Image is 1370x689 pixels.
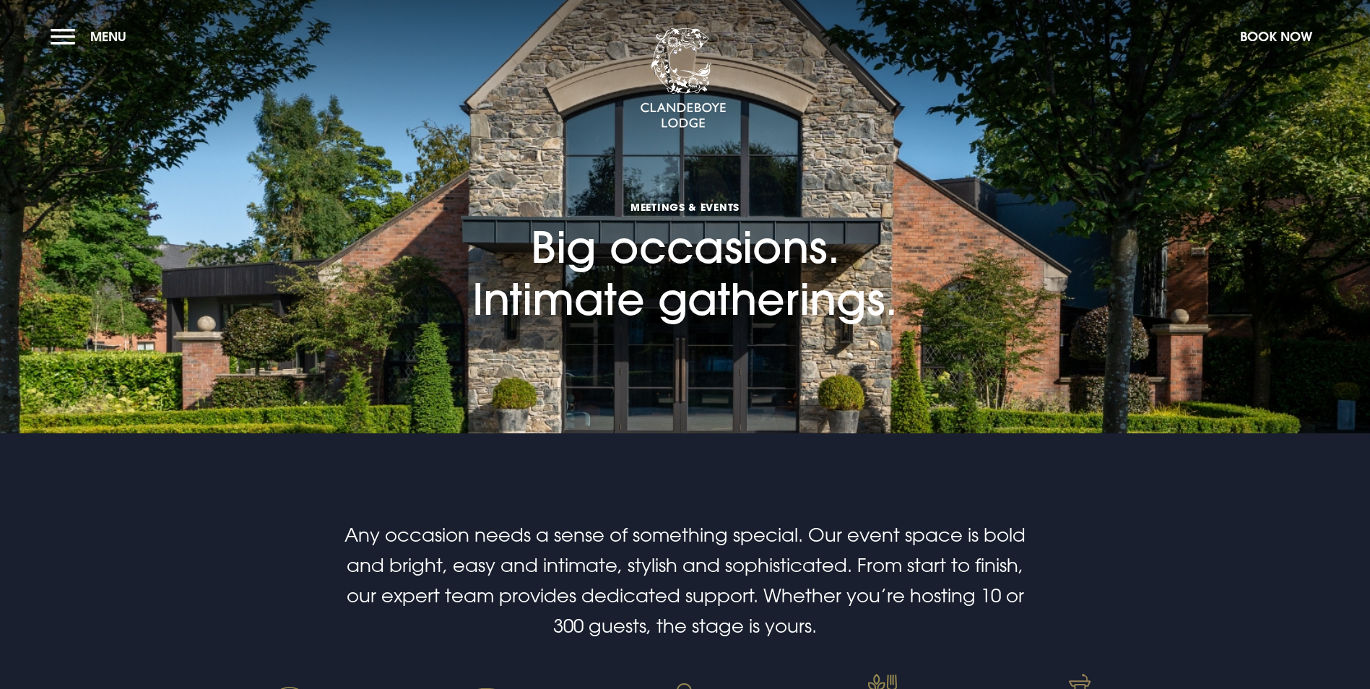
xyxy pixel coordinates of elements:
[472,200,898,214] span: Meetings & Events
[90,28,126,45] span: Menu
[472,116,898,326] h1: Big occasions. Intimate gatherings.
[1233,21,1319,52] button: Book Now
[51,21,134,52] button: Menu
[344,524,1026,637] span: Any occasion needs a sense of something special. Our event space is bold and bright, easy and int...
[640,28,727,129] img: Clandeboye Lodge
